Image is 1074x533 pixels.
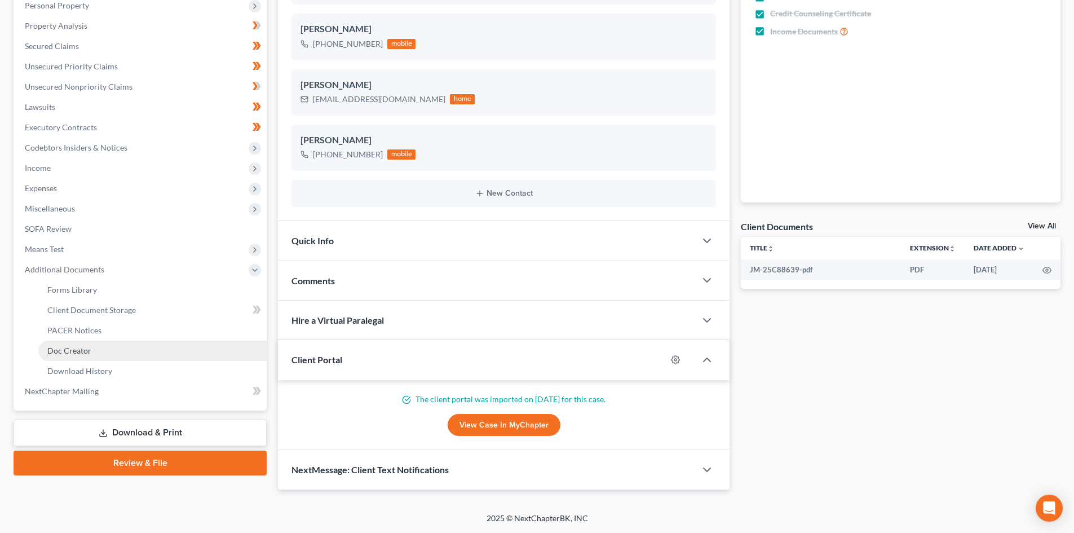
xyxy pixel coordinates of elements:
div: [PERSON_NAME] [300,78,707,92]
span: Lawsuits [25,102,55,112]
span: Unsecured Priority Claims [25,61,118,71]
td: JM-25C88639-pdf [741,259,901,280]
span: Client Portal [291,354,342,365]
div: Open Intercom Messenger [1036,495,1063,522]
a: Download & Print [14,420,267,446]
a: Review & File [14,451,267,475]
span: Miscellaneous [25,204,75,213]
div: [PERSON_NAME] [300,23,707,36]
span: Hire a Virtual Paralegal [291,315,384,325]
span: Income [25,163,51,173]
a: Client Document Storage [38,300,267,320]
a: Secured Claims [16,36,267,56]
a: PACER Notices [38,320,267,341]
span: Income Documents [770,26,838,37]
div: mobile [387,39,416,49]
div: [PHONE_NUMBER] [313,149,383,160]
div: home [450,94,475,104]
span: Personal Property [25,1,89,10]
a: Unsecured Nonpriority Claims [16,77,267,97]
i: unfold_more [767,245,774,252]
div: Client Documents [741,221,813,232]
a: Date Added expand_more [974,244,1024,252]
span: PACER Notices [47,325,101,335]
span: Client Document Storage [47,305,136,315]
td: [DATE] [965,259,1033,280]
i: expand_more [1018,245,1024,252]
a: Forms Library [38,280,267,300]
span: SOFA Review [25,224,72,234]
span: Additional Documents [25,265,104,274]
span: Unsecured Nonpriority Claims [25,82,132,91]
span: Credit Counseling Certificate [770,8,871,19]
div: [PHONE_NUMBER] [313,38,383,50]
span: NextMessage: Client Text Notifications [291,464,449,475]
a: Executory Contracts [16,117,267,138]
a: NextChapter Mailing [16,381,267,402]
div: [EMAIL_ADDRESS][DOMAIN_NAME] [313,94,445,105]
a: View All [1028,222,1056,230]
span: Property Analysis [25,21,87,30]
span: Executory Contracts [25,122,97,132]
div: mobile [387,149,416,160]
button: New Contact [300,189,707,198]
a: Doc Creator [38,341,267,361]
p: The client portal was imported on [DATE] for this case. [291,394,716,405]
a: Extensionunfold_more [910,244,956,252]
span: Forms Library [47,285,97,294]
span: NextChapter Mailing [25,386,99,396]
span: Comments [291,275,335,286]
span: Download History [47,366,112,376]
span: Means Test [25,244,64,254]
span: Secured Claims [25,41,79,51]
div: [PERSON_NAME] [300,134,707,147]
a: Property Analysis [16,16,267,36]
span: Doc Creator [47,346,91,355]
a: View Case in MyChapter [448,414,560,437]
a: SOFA Review [16,219,267,239]
span: Quick Info [291,235,334,246]
span: Codebtors Insiders & Notices [25,143,127,152]
a: Lawsuits [16,97,267,117]
div: 2025 © NextChapterBK, INC [216,513,859,533]
td: PDF [901,259,965,280]
a: Titleunfold_more [750,244,774,252]
span: Expenses [25,183,57,193]
a: Download History [38,361,267,381]
a: Unsecured Priority Claims [16,56,267,77]
i: unfold_more [949,245,956,252]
